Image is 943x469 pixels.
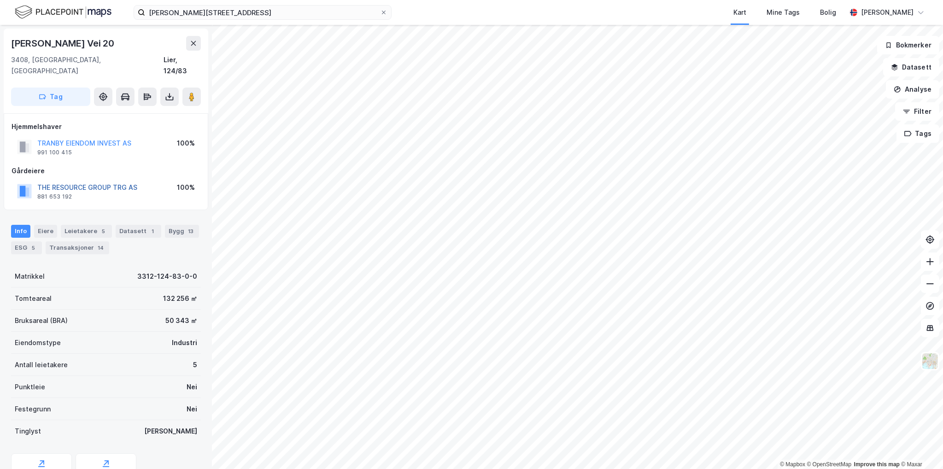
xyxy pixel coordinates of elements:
iframe: Chat Widget [897,425,943,469]
div: 1 [148,227,158,236]
div: Eiendomstype [15,337,61,348]
div: 3312-124-83-0-0 [137,271,197,282]
div: 5 [29,243,38,252]
div: Industri [172,337,197,348]
div: Antall leietakere [15,359,68,370]
div: 100% [177,182,195,193]
div: 5 [193,359,197,370]
a: Mapbox [780,461,805,468]
div: Lier, 124/83 [164,54,201,76]
button: Bokmerker [877,36,939,54]
div: Festegrunn [15,404,51,415]
div: 100% [177,138,195,149]
div: Datasett [116,225,161,238]
div: Bolig [820,7,836,18]
div: 13 [186,227,195,236]
div: 14 [96,243,105,252]
div: 50 343 ㎡ [165,315,197,326]
div: Bygg [165,225,199,238]
div: 132 256 ㎡ [163,293,197,304]
div: Tomteareal [15,293,52,304]
div: [PERSON_NAME] [144,426,197,437]
div: Mine Tags [767,7,800,18]
div: ESG [11,241,42,254]
div: Transaksjoner [46,241,109,254]
a: Improve this map [854,461,900,468]
div: [PERSON_NAME] Vei 20 [11,36,116,51]
div: Nei [187,404,197,415]
button: Tag [11,88,90,106]
button: Datasett [883,58,939,76]
div: Kart [733,7,746,18]
div: Matrikkel [15,271,45,282]
button: Analyse [886,80,939,99]
div: Nei [187,381,197,393]
div: Gårdeiere [12,165,200,176]
div: Eiere [34,225,57,238]
img: Z [921,352,939,370]
div: Info [11,225,30,238]
div: 5 [99,227,108,236]
button: Filter [895,102,939,121]
button: Tags [896,124,939,143]
div: Punktleie [15,381,45,393]
input: Søk på adresse, matrikkel, gårdeiere, leietakere eller personer [145,6,380,19]
div: Bruksareal (BRA) [15,315,68,326]
div: 991 100 415 [37,149,72,156]
a: OpenStreetMap [807,461,852,468]
img: logo.f888ab2527a4732fd821a326f86c7f29.svg [15,4,111,20]
div: [PERSON_NAME] [861,7,914,18]
div: 881 653 192 [37,193,72,200]
div: Hjemmelshaver [12,121,200,132]
div: 3408, [GEOGRAPHIC_DATA], [GEOGRAPHIC_DATA] [11,54,164,76]
div: Leietakere [61,225,112,238]
div: Tinglyst [15,426,41,437]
